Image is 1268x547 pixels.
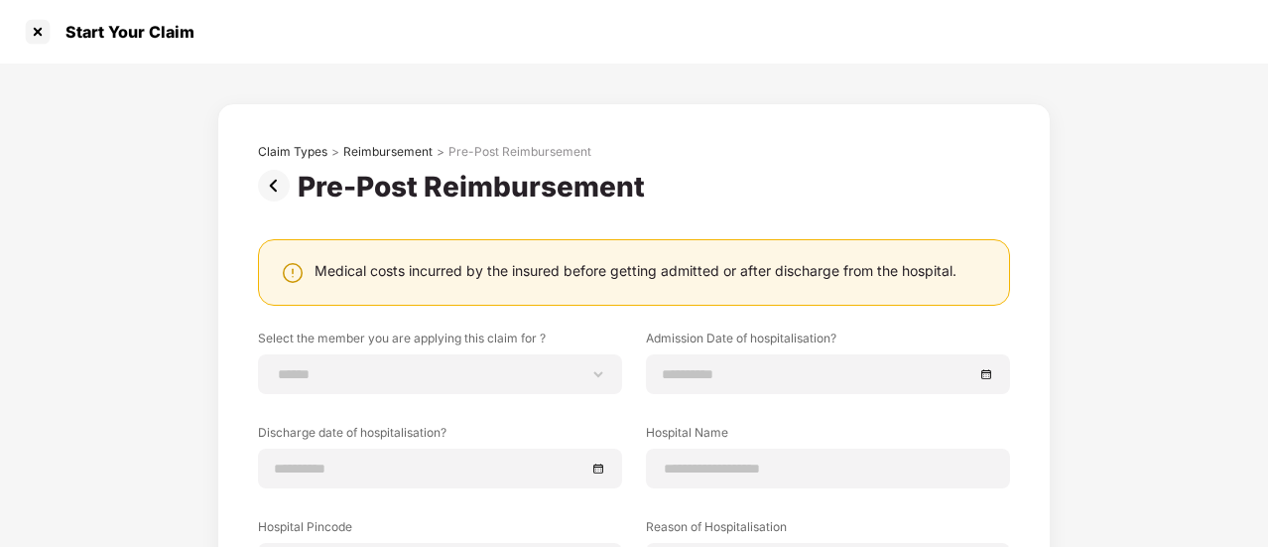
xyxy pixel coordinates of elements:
[258,330,622,354] label: Select the member you are applying this claim for ?
[298,170,653,204] div: Pre-Post Reimbursement
[343,144,433,160] div: Reimbursement
[646,518,1010,543] label: Reason of Hospitalisation
[646,424,1010,449] label: Hospital Name
[281,261,305,285] img: svg+xml;base64,PHN2ZyBpZD0iV2FybmluZ18tXzI0eDI0IiBkYXRhLW5hbWU9Ildhcm5pbmcgLSAyNHgyNCIgeG1sbnM9Im...
[646,330,1010,354] label: Admission Date of hospitalisation?
[448,144,591,160] div: Pre-Post Reimbursement
[54,22,194,42] div: Start Your Claim
[258,424,622,449] label: Discharge date of hospitalisation?
[258,144,327,160] div: Claim Types
[315,261,956,280] div: Medical costs incurred by the insured before getting admitted or after discharge from the hospital.
[437,144,444,160] div: >
[258,170,298,202] img: svg+xml;base64,PHN2ZyBpZD0iUHJldi0zMngzMiIgeG1sbnM9Imh0dHA6Ly93d3cudzMub3JnLzIwMDAvc3ZnIiB3aWR0aD...
[258,518,622,543] label: Hospital Pincode
[331,144,339,160] div: >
